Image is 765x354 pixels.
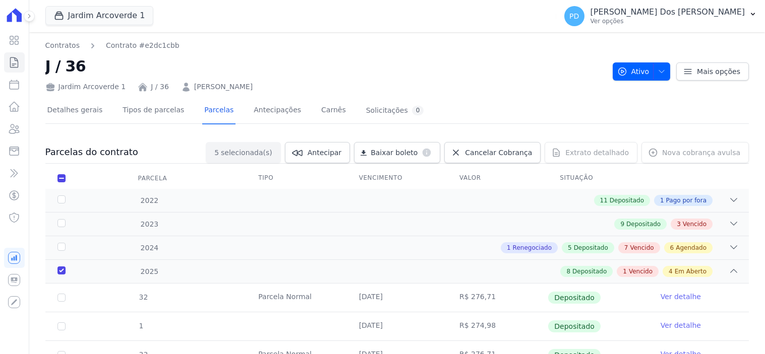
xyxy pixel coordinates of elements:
[666,196,707,205] span: Pago por fora
[569,13,579,20] span: PD
[347,284,447,312] td: [DATE]
[45,40,180,51] nav: Breadcrumb
[447,312,548,340] td: R$ 274,98
[617,62,650,81] span: Ativo
[347,312,447,340] td: [DATE]
[697,66,740,77] span: Mais opções
[465,148,532,158] span: Cancelar Cobrança
[447,168,548,189] th: Valor
[45,146,138,158] h3: Parcelas do contrato
[45,55,605,78] h2: J / 36
[513,243,552,252] span: Renegociado
[661,320,701,330] a: Ver detalhe
[630,243,654,252] span: Vencido
[507,243,511,252] span: 1
[45,98,105,124] a: Detalhes gerais
[246,284,346,312] td: Parcela Normal
[57,322,66,330] input: Só é possível selecionar pagamentos em aberto
[252,98,303,124] a: Antecipações
[138,293,148,301] span: 32
[660,196,664,205] span: 1
[151,82,169,92] a: J / 36
[676,243,707,252] span: Agendado
[566,267,570,276] span: 8
[626,220,661,229] span: Depositado
[444,142,541,163] a: Cancelar Cobrança
[675,267,707,276] span: Em Aberto
[194,82,253,92] a: [PERSON_NAME]
[364,98,426,124] a: Solicitações0
[45,40,80,51] a: Contratos
[661,292,701,302] a: Ver detalhe
[285,142,350,163] a: Antecipar
[106,40,180,51] a: Contrato #e2dc1cbb
[214,148,219,158] span: 5
[629,267,653,276] span: Vencido
[10,320,34,344] iframe: Intercom live chat
[623,267,627,276] span: 1
[57,294,66,302] input: Só é possível selecionar pagamentos em aberto
[45,82,126,92] div: Jardim Arcoverde 1
[620,220,624,229] span: 9
[45,40,605,51] nav: Breadcrumb
[412,106,424,115] div: 0
[677,220,681,229] span: 3
[624,243,628,252] span: 7
[202,98,236,124] a: Parcelas
[548,292,601,304] span: Depositado
[591,17,745,25] p: Ver opções
[319,98,348,124] a: Carnês
[138,322,144,330] span: 1
[591,7,745,17] p: [PERSON_NAME] Dos [PERSON_NAME]
[221,148,272,158] span: selecionada(s)
[548,168,648,189] th: Situação
[574,243,608,252] span: Depositado
[676,62,749,81] a: Mais opções
[126,168,180,188] div: Parcela
[610,196,644,205] span: Depositado
[246,168,346,189] th: Tipo
[572,267,607,276] span: Depositado
[548,320,601,332] span: Depositado
[600,196,608,205] span: 11
[308,148,341,158] span: Antecipar
[683,220,707,229] span: Vencido
[447,284,548,312] td: R$ 276,71
[556,2,765,30] button: PD [PERSON_NAME] Dos [PERSON_NAME] Ver opções
[121,98,186,124] a: Tipos de parcelas
[347,168,447,189] th: Vencimento
[568,243,572,252] span: 5
[613,62,671,81] button: Ativo
[45,6,154,25] button: Jardim Arcoverde 1
[670,243,674,252] span: 6
[669,267,673,276] span: 4
[366,106,424,115] div: Solicitações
